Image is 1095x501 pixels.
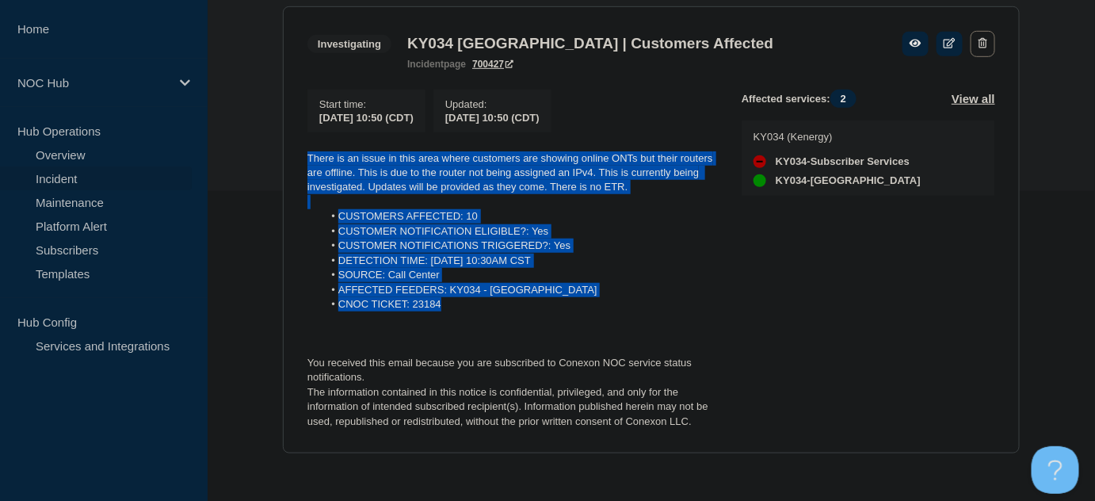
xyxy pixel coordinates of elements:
button: View all [952,90,995,108]
div: [DATE] 10:50 (CDT) [445,110,540,124]
li: CNOC TICKET: 23184 [323,297,717,312]
li: CUSTOMER NOTIFICATION ELIGIBLE?: Yes [323,224,717,239]
div: up [754,174,766,187]
p: NOC Hub [17,76,170,90]
li: AFFECTED FEEDERS: KY034 - [GEOGRAPHIC_DATA] [323,283,717,297]
p: You received this email because you are subscribed to Conexon NOC service status notifications. [307,356,716,385]
p: Start time : [319,98,414,110]
iframe: Help Scout Beacon - Open [1032,446,1079,494]
li: CUSTOMERS AFFECTED: 10 [323,209,717,224]
p: KY034 (Kenergy) [754,131,921,143]
div: down [754,155,766,168]
p: Updated : [445,98,540,110]
p: page [407,59,466,70]
li: CUSTOMER NOTIFICATIONS TRIGGERED?: Yes [323,239,717,253]
p: The information contained in this notice is confidential, privileged, and only for the informatio... [307,385,716,429]
h3: KY034 [GEOGRAPHIC_DATA] | Customers Affected [407,35,773,52]
span: [DATE] 10:50 (CDT) [319,112,414,124]
a: 700427 [472,59,513,70]
p: There is an issue in this area where customers are showing online ONTs but their routers are offl... [307,151,716,195]
li: SOURCE: Call Center [323,268,717,282]
span: KY034-Subscriber Services [776,155,910,168]
li: DETECTION TIME: [DATE] 10:30AM CST [323,254,717,268]
span: 2 [830,90,857,108]
span: Affected services: [742,90,864,108]
span: KY034-[GEOGRAPHIC_DATA] [776,174,921,187]
span: incident [407,59,444,70]
span: Investigating [307,35,391,53]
